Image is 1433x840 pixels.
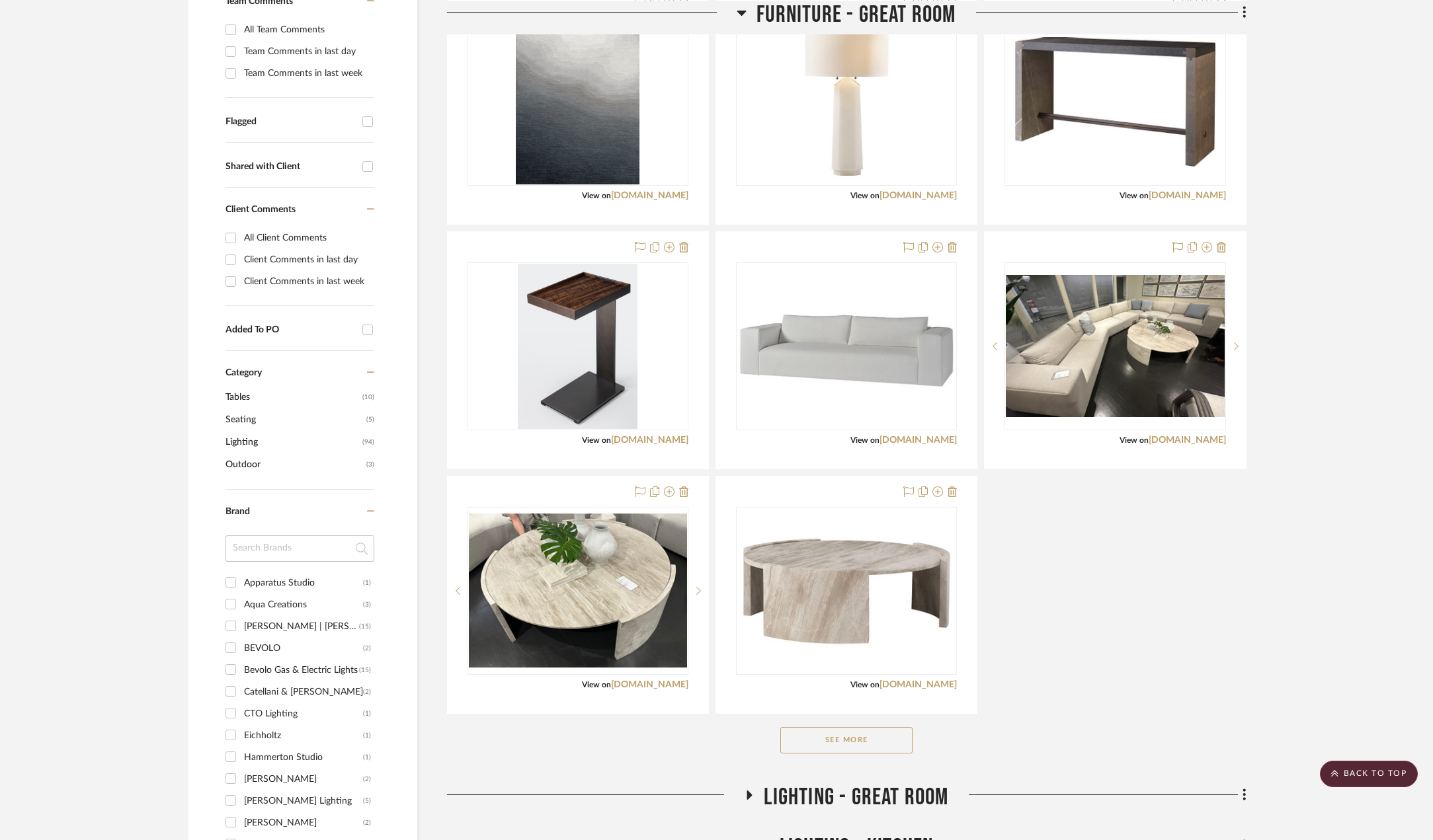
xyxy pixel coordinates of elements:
[737,263,956,430] div: 0
[469,514,687,668] img: BAKER COVE COCKTAIL TABLE- LARGE 60"DIA X 16.5"H
[244,681,363,703] div: Catellani & [PERSON_NAME]
[363,790,371,812] div: (5)
[225,325,356,336] div: Added To PO
[1320,761,1418,787] scroll-to-top-button: BACK TO TOP
[363,769,371,790] div: (2)
[780,727,913,753] button: See More
[1006,275,1224,417] img: BAKER COAST SECTIONAL
[244,616,359,637] div: [PERSON_NAME] | [PERSON_NAME]
[737,19,956,185] div: 0
[1006,37,1224,167] img: BAKER QUERINI CONSOLE 60"W X 18"D X 32"H
[359,616,371,637] div: (15)
[737,304,956,389] img: BAKER COAST SOFA 112"W X 42"D X 33"H 27"AH
[737,533,956,649] img: BAKER COVE COCKTAIL TABLE- SMALL 36"DIA X 11.5"H
[244,790,363,812] div: [PERSON_NAME] Lighting
[611,191,688,200] a: [DOMAIN_NAME]
[363,747,371,768] div: (1)
[244,812,363,833] div: [PERSON_NAME]
[582,681,611,689] span: View on
[611,680,688,689] a: [DOMAIN_NAME]
[468,19,688,185] div: 0
[244,249,371,270] div: Client Comments in last day
[359,660,371,681] div: (15)
[363,725,371,746] div: (1)
[363,594,371,615] div: (3)
[582,192,611,200] span: View on
[764,783,948,812] span: LIGHTING - GREAT ROOM
[611,436,688,445] a: [DOMAIN_NAME]
[737,508,956,674] div: 0
[244,660,359,681] div: Bevolo Gas & Electric Lights
[366,409,374,430] span: (5)
[225,453,363,476] span: Outdoor
[362,387,374,408] span: (10)
[363,703,371,724] div: (1)
[225,205,296,214] span: Client Comments
[1005,19,1225,185] div: 0
[582,436,611,444] span: View on
[1120,192,1149,200] span: View on
[244,572,363,593] div: Apparatus Studio
[225,535,374,562] input: Search Brands
[363,812,371,833] div: (2)
[516,19,639,184] img: PERENNIALS DEEP WATER TIBETAN KNOT OUTDOOR RUG
[225,507,250,516] span: Brand
[1149,191,1226,200] a: [DOMAIN_NAME]
[225,116,356,128] div: Flagged
[363,572,371,593] div: (1)
[244,638,363,659] div: BEVOLO
[225,367,262,379] span: Category
[244,227,371,248] div: All Client Comments
[363,681,371,703] div: (2)
[880,680,957,689] a: [DOMAIN_NAME]
[244,271,371,292] div: Client Comments in last week
[225,431,359,453] span: Lighting
[1149,436,1226,445] a: [DOMAIN_NAME]
[244,63,371,84] div: Team Comments in last week
[244,19,371,40] div: All Team Comments
[518,264,637,429] img: HOLLY HUNT BOULONNAIS DRINK TABLE 16"W 12"D X 24"H
[880,436,957,445] a: [DOMAIN_NAME]
[880,191,957,200] a: [DOMAIN_NAME]
[244,769,363,790] div: [PERSON_NAME]
[850,192,880,200] span: View on
[244,703,363,724] div: CTO Lighting
[850,681,880,689] span: View on
[244,725,363,746] div: Eichholtz
[225,161,356,172] div: Shared with Client
[244,747,363,768] div: Hammerton Studio
[1120,436,1149,444] span: View on
[244,41,371,62] div: Team Comments in last day
[793,19,900,184] img: BAKER ONYX TABLE LAMP- TALL 18"DIA X 30.75"H
[363,638,371,659] div: (2)
[850,436,880,444] span: View on
[225,408,363,431] span: Seating
[366,454,374,475] span: (3)
[225,386,359,408] span: Tables
[244,594,363,615] div: Aqua Creations
[362,432,374,453] span: (94)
